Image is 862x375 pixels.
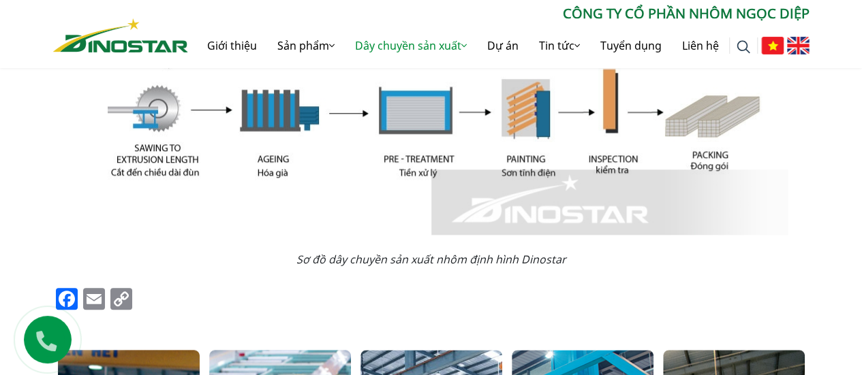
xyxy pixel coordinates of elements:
a: Giới thiệu [197,24,267,67]
a: Sản phẩm [267,24,345,67]
img: Nhôm Dinostar [53,18,188,52]
a: Tin tức [529,24,590,67]
a: Copy Link [108,288,135,312]
a: Tuyển dụng [590,24,672,67]
em: Sơ đồ dây chuyền sản xuất nhôm định hình Dinostar [296,252,566,267]
p: CÔNG TY CỔ PHẦN NHÔM NGỌC DIỆP [188,3,810,24]
a: Facebook [53,288,80,312]
img: Tiếng Việt [761,37,784,54]
a: Email [80,288,108,312]
a: Dự án [477,24,529,67]
img: search [737,40,750,54]
a: Liên hệ [672,24,729,67]
img: English [787,37,810,54]
a: Dây chuyền sản xuất [345,24,477,67]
